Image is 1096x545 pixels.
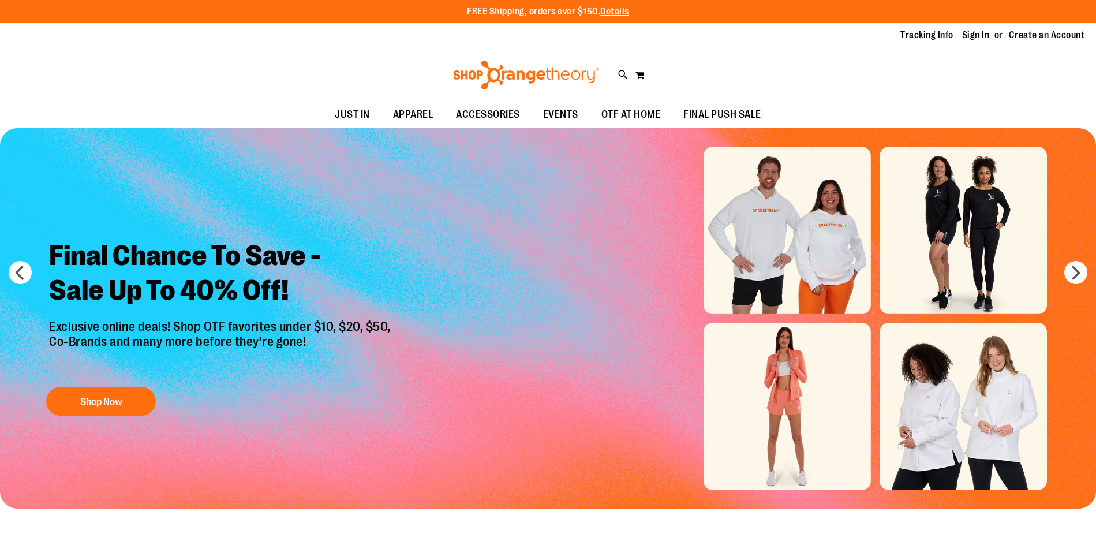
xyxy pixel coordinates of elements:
span: APPAREL [393,102,433,128]
a: Details [600,6,629,17]
button: prev [9,261,32,284]
a: Tracking Info [900,29,953,42]
a: ACCESSORIES [444,102,532,128]
span: EVENTS [543,102,578,128]
a: FINAL PUSH SALE [672,102,773,128]
p: Exclusive online deals! Shop OTF favorites under $10, $20, $50, Co-Brands and many more before th... [40,319,402,376]
button: next [1064,261,1087,284]
a: Final Chance To Save -Sale Up To 40% Off! Exclusive online deals! Shop OTF favorites under $10, $... [40,230,402,422]
a: OTF AT HOME [590,102,672,128]
span: ACCESSORIES [456,102,520,128]
img: Shop Orangetheory [451,61,601,89]
a: Sign In [962,29,990,42]
a: Create an Account [1009,29,1085,42]
a: EVENTS [532,102,590,128]
button: Shop Now [46,387,156,416]
span: FINAL PUSH SALE [683,102,761,128]
a: APPAREL [381,102,445,128]
span: JUST IN [335,102,370,128]
h2: Final Chance To Save - Sale Up To 40% Off! [40,230,402,319]
span: OTF AT HOME [601,102,661,128]
a: JUST IN [323,102,381,128]
p: FREE Shipping, orders over $150. [467,5,629,18]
